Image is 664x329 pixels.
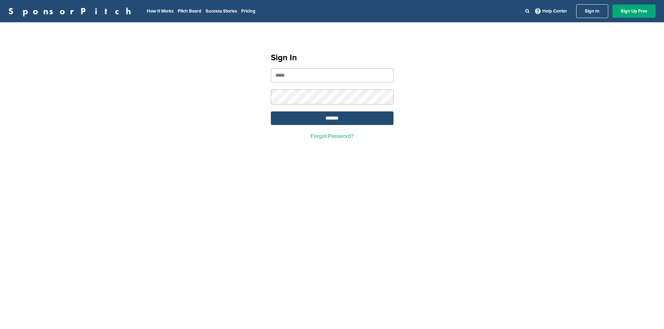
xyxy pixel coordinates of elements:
a: Forgot Password? [311,133,353,140]
a: How It Works [147,8,174,14]
a: Sign In [576,4,608,18]
h1: Sign In [271,52,394,64]
a: Help Center [534,7,568,15]
a: Pitch Board [178,8,201,14]
a: Pricing [241,8,255,14]
a: SponsorPitch [8,7,136,16]
a: Sign Up Free [612,5,656,18]
a: Success Stories [206,8,237,14]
